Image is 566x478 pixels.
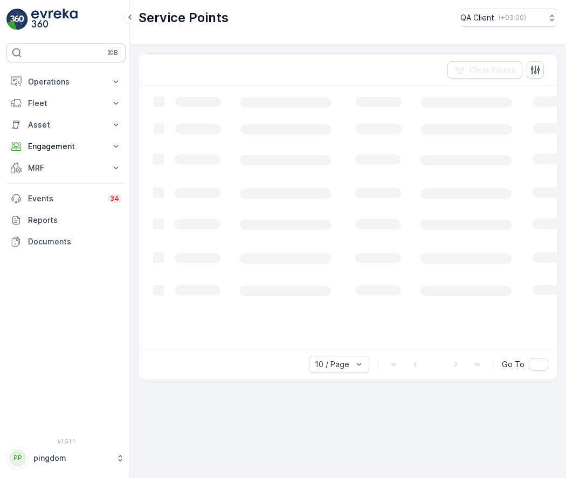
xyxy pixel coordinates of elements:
p: pingdom [33,453,111,463]
p: Clear Filters [469,65,516,75]
img: logo [6,9,28,30]
a: Reports [6,209,126,231]
button: Asset [6,114,126,136]
p: 34 [110,194,119,203]
p: ( +03:00 ) [499,13,526,22]
a: Events34 [6,188,126,209]
div: PP [9,449,26,467]
p: Engagement [28,141,104,152]
button: Fleet [6,93,126,114]
button: Operations [6,71,126,93]
p: Asset [28,120,104,130]
span: Go To [502,359,524,370]
p: Operations [28,76,104,87]
button: PPpingdom [6,447,126,469]
p: Fleet [28,98,104,109]
a: Documents [6,231,126,252]
button: Engagement [6,136,126,157]
p: Reports [28,215,121,226]
p: Documents [28,236,121,247]
button: MRF [6,157,126,179]
p: Events [28,193,101,204]
img: logo_light-DOdMpM7g.png [31,9,78,30]
p: Service Points [139,9,229,26]
span: v 1.51.1 [6,438,126,445]
button: QA Client(+03:00) [460,9,557,27]
p: QA Client [460,12,494,23]
button: Clear Filters [447,61,522,79]
p: ⌘B [107,48,118,57]
p: MRF [28,163,104,173]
